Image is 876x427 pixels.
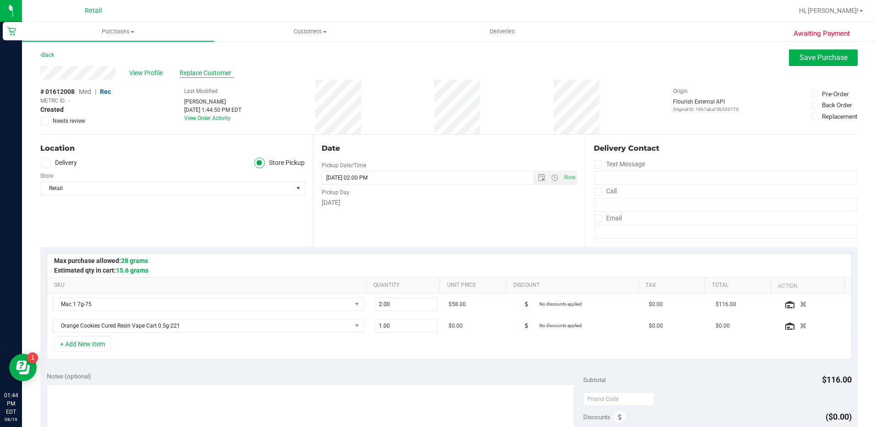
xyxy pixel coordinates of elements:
[539,301,582,307] span: No discounts applied
[449,300,466,309] span: $58.00
[184,98,241,106] div: [PERSON_NAME]
[54,257,148,264] span: Max purchase allowed:
[7,27,16,36] inline-svg: Retail
[9,354,37,381] iframe: Resource center
[53,117,85,125] span: Needs review
[54,282,362,289] a: SKU
[184,87,218,95] label: Last Modified
[53,297,363,311] span: NO DATA FOUND
[40,158,77,168] label: Delivery
[712,282,767,289] a: Total
[547,174,563,181] span: Open the time view
[40,97,66,105] span: METRC ID:
[534,174,549,181] span: Open the date view
[822,375,852,384] span: $116.00
[594,171,858,185] input: Format: (999) 999-9999
[449,322,463,330] span: $0.00
[40,87,75,97] span: # 01612008
[826,412,852,422] span: ($0.00)
[649,300,663,309] span: $0.00
[322,188,350,197] label: Pickup Day
[53,298,351,311] span: Mac 1 7g-75
[373,282,436,289] a: Quantity
[41,182,293,195] span: Retail
[184,115,230,121] a: View Order Activity
[539,323,582,328] span: No discounts applied
[513,282,635,289] a: Discount
[4,391,18,416] p: 01:44 PM EDT
[40,143,305,154] div: Location
[100,88,111,95] span: Rec
[254,158,305,168] label: Store Pickup
[214,22,406,41] a: Customers
[47,372,91,380] span: Notes (optional)
[594,143,858,154] div: Delivery Contact
[184,106,241,114] div: [DATE] 1:44:50 PM EDT
[799,7,859,14] span: Hi, [PERSON_NAME]!
[477,27,527,36] span: Deliveries
[40,52,54,58] a: Back
[716,300,736,309] span: $116.00
[583,392,654,406] input: Promo Code
[85,7,102,15] span: Retail
[716,322,730,330] span: $0.00
[649,322,663,330] span: $0.00
[646,282,701,289] a: Tax
[116,267,148,274] span: 15.6 grams
[673,87,688,95] label: Origin
[68,97,70,105] span: -
[322,143,577,154] div: Date
[583,409,610,425] span: Discounts
[822,89,849,99] div: Pre-Order
[95,88,96,95] span: |
[27,352,38,363] iframe: Resource center unread badge
[53,319,351,332] span: Orange Cookies Cured Resin Vape Cart 0.5g-221
[293,182,304,195] span: select
[54,267,148,274] span: Estimated qty in cart:
[594,198,858,212] input: Format: (999) 999-9999
[794,28,850,39] span: Awaiting Payment
[375,319,437,332] input: 1.00
[40,172,53,180] label: Store
[214,27,405,36] span: Customers
[771,278,844,294] th: Action
[121,257,148,264] span: 28 grams
[79,88,91,95] span: Med
[406,22,598,41] a: Deliveries
[789,49,858,66] button: Save Purchase
[22,27,214,36] span: Purchases
[4,416,18,423] p: 08/19
[180,68,235,78] span: Replace Customer
[54,336,111,352] button: + Add New Item
[594,158,645,171] label: Text Message
[822,100,852,109] div: Back Order
[322,198,577,208] div: [DATE]
[22,22,214,41] a: Purchases
[594,185,617,198] label: Call
[53,319,363,333] span: NO DATA FOUND
[375,298,437,311] input: 2.00
[673,98,739,113] div: Flourish External API
[822,112,857,121] div: Replacement
[40,105,64,115] span: Created
[799,53,848,62] span: Save Purchase
[447,282,503,289] a: Unit Price
[583,376,606,383] span: Subtotal
[673,106,739,113] p: Original ID: 16b7aba73b533173
[322,161,366,170] label: Pickup Date/Time
[129,68,166,78] span: View Profile
[562,171,577,184] span: Set Current date
[594,212,622,225] label: Email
